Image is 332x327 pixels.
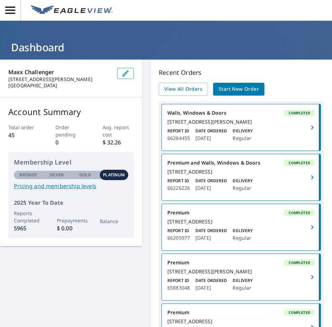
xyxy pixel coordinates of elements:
p: Membership Level [14,158,128,167]
p: Delivery [233,128,253,134]
div: Premium [167,309,315,316]
p: [DATE] [195,184,227,192]
p: Delivery [233,178,253,184]
p: Platinum [103,172,125,178]
span: View All Orders [164,85,202,94]
a: Pricing and membership levels [14,182,128,190]
span: Completed [285,210,314,215]
p: Reports Completed [14,210,43,224]
div: Premium and Walls, Windows & Doors [167,160,315,166]
div: [STREET_ADDRESS][PERSON_NAME] [167,268,315,275]
p: Total order [8,124,40,131]
p: Recent Orders [159,68,324,77]
span: Completed [285,160,314,165]
p: 66264455 [167,134,190,142]
p: Regular [233,134,253,142]
a: Premium and Walls, Windows & DoorsCompleted[STREET_ADDRESS]Report ID66226226Date Ordered[DATE]Del... [162,154,321,201]
span: Completed [285,111,314,115]
p: Balance [100,218,129,225]
a: EV Logo [27,1,117,20]
div: [STREET_ADDRESS] [167,169,315,175]
a: View All Orders [159,83,208,96]
p: 45 [8,131,40,139]
div: [STREET_ADDRESS] [167,219,315,225]
p: $ 0.00 [57,224,86,232]
div: Premium [167,210,315,216]
p: Report ID [167,277,190,284]
p: [STREET_ADDRESS][PERSON_NAME] [8,76,112,82]
p: Report ID [167,228,190,234]
h1: Dashboard [8,40,324,54]
a: Walls, Windows & DoorsCompleted[STREET_ADDRESS][PERSON_NAME]Report ID66264455Date Ordered[DATE]De... [162,104,321,151]
p: Gold [79,172,91,178]
p: Bronze [19,172,37,178]
div: [STREET_ADDRESS] [167,318,315,325]
span: Start New Order [219,85,259,94]
p: Regular [233,284,253,292]
p: Avg. report cost [103,124,134,138]
p: Delivery [233,277,253,284]
p: Maxx Challenger [8,68,112,76]
span: Completed [285,310,314,315]
p: Delivery [233,228,253,234]
p: [DATE] [195,234,227,242]
p: Date Ordered [195,228,227,234]
p: Regular [233,234,253,242]
p: 66226226 [167,184,190,192]
p: 2025 Year To Date [14,198,128,207]
a: PremiumCompleted[STREET_ADDRESS]Report ID66205977Date Ordered[DATE]DeliveryRegular [162,204,321,250]
p: Silver [50,172,64,178]
span: Completed [285,260,314,265]
p: 65883048 [167,284,190,292]
p: Prepayments [57,217,86,224]
p: [DATE] [195,134,227,142]
p: Report ID [167,178,190,184]
p: Date Ordered [195,128,227,134]
a: PremiumCompleted[STREET_ADDRESS][PERSON_NAME]Report ID65883048Date Ordered[DATE]DeliveryRegular [162,254,321,300]
p: [DATE] [195,284,227,292]
p: Date Ordered [195,277,227,284]
p: Order pending [55,124,87,138]
div: [STREET_ADDRESS][PERSON_NAME] [167,119,315,125]
div: Premium [167,259,315,266]
p: 5965 [14,224,43,232]
p: Account Summary [8,106,134,118]
div: Walls, Windows & Doors [167,110,315,116]
p: 0 [55,138,87,147]
p: [GEOGRAPHIC_DATA] [8,82,112,89]
p: $ 32.26 [103,138,134,147]
p: Regular [233,184,253,192]
img: EV Logo [31,5,113,16]
p: 66205977 [167,234,190,242]
a: Start New Order [213,83,264,96]
p: Report ID [167,128,190,134]
p: Date Ordered [195,178,227,184]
